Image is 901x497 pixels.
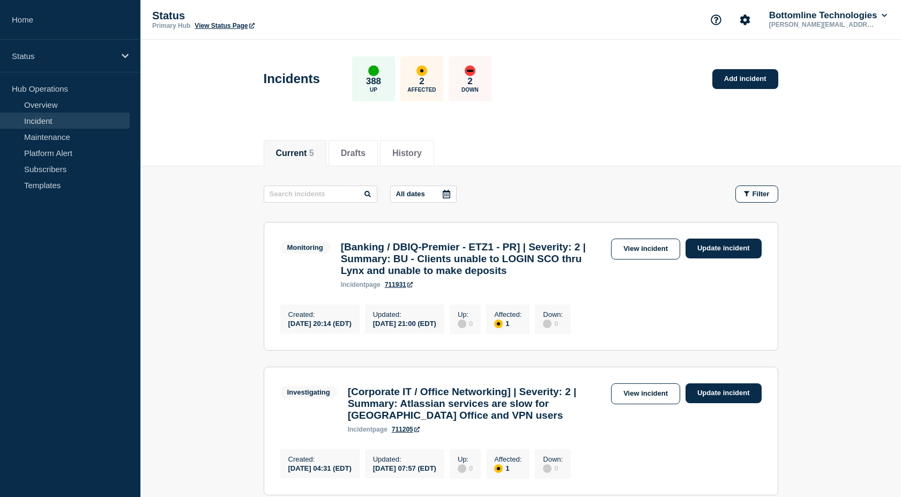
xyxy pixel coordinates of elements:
[458,318,473,328] div: 0
[341,281,366,288] span: incident
[385,281,413,288] a: 711931
[373,318,436,328] div: [DATE] 21:00 (EDT)
[341,281,381,288] p: page
[348,386,606,421] h3: [Corporate IT / Office Networking] | Severity: 2 | Summary: Atlassian services are slow for [GEOG...
[543,455,563,463] p: Down :
[767,10,889,21] button: Bottomline Technologies
[195,22,254,29] a: View Status Page
[288,455,352,463] p: Created :
[458,310,473,318] p: Up :
[767,21,878,28] p: [PERSON_NAME][EMAIL_ADDRESS][PERSON_NAME][DOMAIN_NAME]
[467,76,472,87] p: 2
[458,455,473,463] p: Up :
[373,463,436,472] div: [DATE] 07:57 (EDT)
[494,455,522,463] p: Affected :
[543,464,552,473] div: disabled
[419,76,424,87] p: 2
[407,87,436,93] p: Affected
[494,310,522,318] p: Affected :
[611,239,680,259] a: View incident
[712,69,778,89] a: Add incident
[494,464,503,473] div: affected
[543,463,563,473] div: 0
[366,76,381,87] p: 388
[458,320,466,328] div: disabled
[373,310,436,318] p: Updated :
[264,71,320,86] h1: Incidents
[288,463,352,472] div: [DATE] 04:31 (EDT)
[392,149,422,158] button: History
[735,186,778,203] button: Filter
[152,22,190,29] p: Primary Hub
[288,318,352,328] div: [DATE] 20:14 (EDT)
[368,65,379,76] div: up
[416,65,427,76] div: affected
[543,318,563,328] div: 0
[494,320,503,328] div: affected
[152,10,367,22] p: Status
[341,149,366,158] button: Drafts
[465,65,475,76] div: down
[341,241,606,277] h3: [Banking / DBIQ-Premier - ETZ1 - PR] | Severity: 2 | Summary: BU - Clients unable to LOGIN SCO th...
[494,463,522,473] div: 1
[276,149,314,158] button: Current 5
[370,87,377,93] p: Up
[280,386,337,398] span: Investigating
[390,186,457,203] button: All dates
[753,190,770,198] span: Filter
[348,426,373,433] span: incident
[280,241,330,254] span: Monitoring
[373,455,436,463] p: Updated :
[458,464,466,473] div: disabled
[288,310,352,318] p: Created :
[611,383,680,404] a: View incident
[734,9,756,31] button: Account settings
[705,9,727,31] button: Support
[396,190,425,198] p: All dates
[309,149,314,158] span: 5
[543,310,563,318] p: Down :
[461,87,479,93] p: Down
[264,186,377,203] input: Search incidents
[458,463,473,473] div: 0
[686,383,762,403] a: Update incident
[348,426,388,433] p: page
[686,239,762,258] a: Update incident
[494,318,522,328] div: 1
[392,426,420,433] a: 711205
[12,51,115,61] p: Status
[543,320,552,328] div: disabled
